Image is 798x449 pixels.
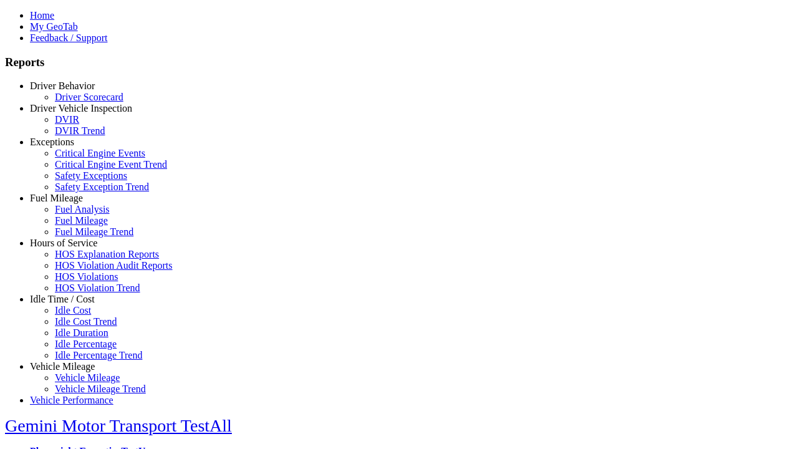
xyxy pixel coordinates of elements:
[55,92,123,102] a: Driver Scorecard
[30,361,95,372] a: Vehicle Mileage
[30,80,95,91] a: Driver Behavior
[55,226,133,237] a: Fuel Mileage Trend
[55,215,108,226] a: Fuel Mileage
[30,294,95,304] a: Idle Time / Cost
[55,249,159,259] a: HOS Explanation Reports
[55,384,146,394] a: Vehicle Mileage Trend
[55,170,127,181] a: Safety Exceptions
[55,305,91,316] a: Idle Cost
[30,21,78,32] a: My GeoTab
[55,327,108,338] a: Idle Duration
[55,271,118,282] a: HOS Violations
[55,125,105,136] a: DVIR Trend
[55,260,173,271] a: HOS Violation Audit Reports
[5,56,793,69] h3: Reports
[30,193,83,203] a: Fuel Mileage
[55,316,117,327] a: Idle Cost Trend
[55,350,142,360] a: Idle Percentage Trend
[55,114,79,125] a: DVIR
[55,181,149,192] a: Safety Exception Trend
[30,10,54,21] a: Home
[55,159,167,170] a: Critical Engine Event Trend
[55,204,110,215] a: Fuel Analysis
[55,282,140,293] a: HOS Violation Trend
[30,238,97,248] a: Hours of Service
[5,416,232,435] a: Gemini Motor Transport TestAll
[55,148,145,158] a: Critical Engine Events
[55,372,120,383] a: Vehicle Mileage
[30,103,132,113] a: Driver Vehicle Inspection
[55,339,117,349] a: Idle Percentage
[30,32,107,43] a: Feedback / Support
[30,137,74,147] a: Exceptions
[30,395,113,405] a: Vehicle Performance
